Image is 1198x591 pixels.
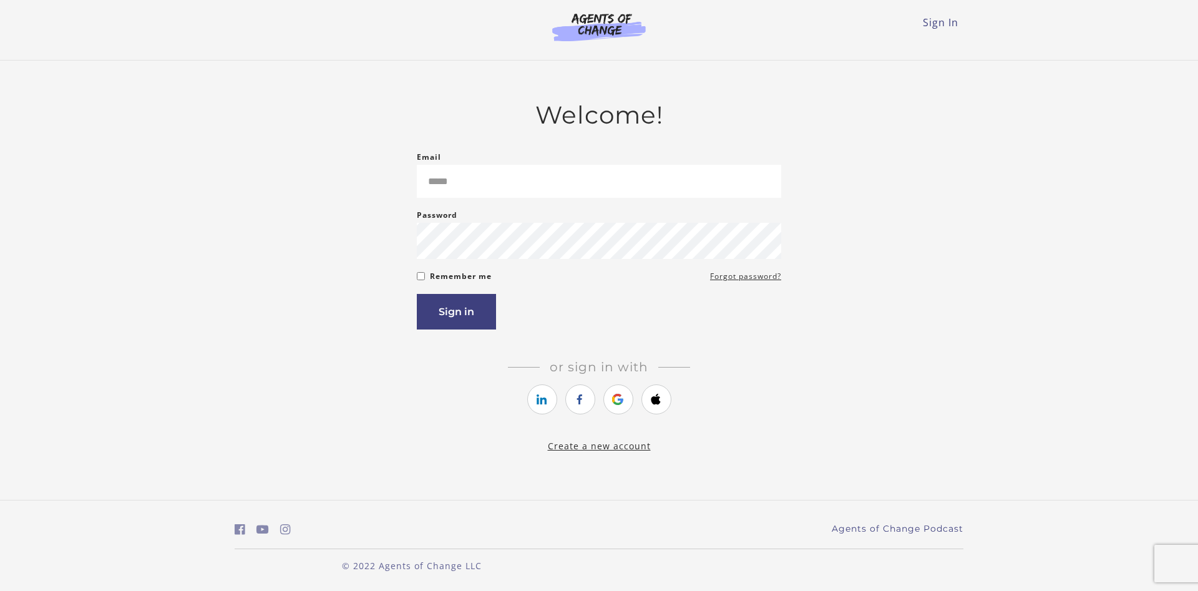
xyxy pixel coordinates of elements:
[923,16,958,29] a: Sign In
[235,524,245,535] i: https://www.facebook.com/groups/aswbtestprep (Open in a new window)
[641,384,671,414] a: https://courses.thinkific.com/users/auth/apple?ss%5Breferral%5D=&ss%5Buser_return_to%5D=&ss%5Bvis...
[540,359,658,374] span: Or sign in with
[430,269,492,284] label: Remember me
[280,520,291,539] a: https://www.instagram.com/agentsofchangeprep/ (Open in a new window)
[548,440,651,452] a: Create a new account
[417,150,441,165] label: Email
[235,559,589,572] p: © 2022 Agents of Change LLC
[235,520,245,539] a: https://www.facebook.com/groups/aswbtestprep (Open in a new window)
[280,524,291,535] i: https://www.instagram.com/agentsofchangeprep/ (Open in a new window)
[256,524,269,535] i: https://www.youtube.com/c/AgentsofChangeTestPrepbyMeaganMitchell (Open in a new window)
[539,12,659,41] img: Agents of Change Logo
[417,100,781,130] h2: Welcome!
[417,294,496,330] button: Sign in
[256,520,269,539] a: https://www.youtube.com/c/AgentsofChangeTestPrepbyMeaganMitchell (Open in a new window)
[710,269,781,284] a: Forgot password?
[832,522,963,535] a: Agents of Change Podcast
[527,384,557,414] a: https://courses.thinkific.com/users/auth/linkedin?ss%5Breferral%5D=&ss%5Buser_return_to%5D=&ss%5B...
[417,208,457,223] label: Password
[603,384,633,414] a: https://courses.thinkific.com/users/auth/google?ss%5Breferral%5D=&ss%5Buser_return_to%5D=&ss%5Bvi...
[565,384,595,414] a: https://courses.thinkific.com/users/auth/facebook?ss%5Breferral%5D=&ss%5Buser_return_to%5D=&ss%5B...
